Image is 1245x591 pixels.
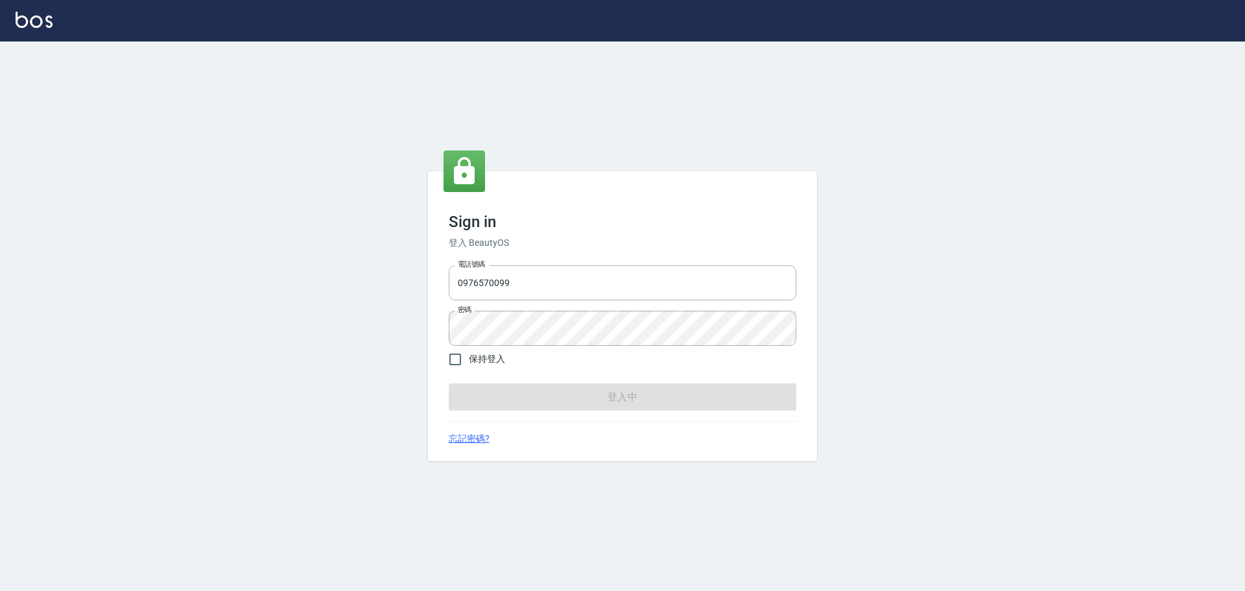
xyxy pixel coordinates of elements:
h6: 登入 BeautyOS [449,236,796,250]
label: 密碼 [458,305,471,315]
img: Logo [16,12,53,28]
span: 保持登入 [469,352,505,366]
label: 電話號碼 [458,259,485,269]
a: 忘記密碼? [449,432,490,446]
h3: Sign in [449,213,796,231]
